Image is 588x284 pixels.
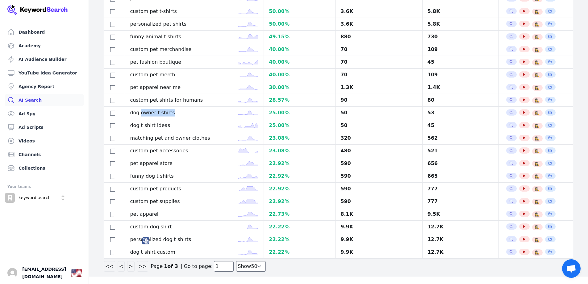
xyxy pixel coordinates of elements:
div: 9.9K [340,223,417,231]
span: 🕵️‍♀️ [535,47,539,52]
td: custom pet supplies [125,195,233,208]
a: Academy [5,40,84,52]
button: 🕵️‍♀️ [535,35,540,40]
div: 590 [340,198,417,205]
div: 25.00 % [269,122,330,129]
div: 665 [427,172,494,180]
td: pet fashion boutique [125,56,233,69]
td: custom pet t-shirts [125,5,233,18]
span: [EMAIL_ADDRESS][DOMAIN_NAME] [22,265,66,280]
span: 🕵️‍♀️ [535,250,539,255]
a: Channels [5,148,84,161]
span: 🕵️‍♀️ [535,174,539,179]
td: funny dog t shirts [125,170,233,183]
span: 🕵️‍♀️ [535,98,539,103]
p: keywordsearch [19,195,51,201]
div: 880 [340,33,417,40]
div: 22.92 % [269,172,330,180]
span: 🕵️‍♀️ [535,212,539,217]
button: 🕵️‍♀️ [535,22,540,27]
a: Collections [5,162,84,174]
div: 50 [340,122,417,129]
button: 🕵️‍♀️ [535,212,540,217]
button: 🕵️‍♀️ [535,149,540,154]
span: 🕵️‍♀️ [535,9,539,14]
button: << [104,261,115,272]
div: 22.92 % [269,160,330,167]
img: Your Company [7,5,68,15]
div: 8.1K [340,210,417,218]
button: 🕵️‍♀️ [535,73,540,78]
div: 45 [427,58,494,66]
a: Videos [5,135,84,147]
td: dog t shirt custom [125,246,233,259]
div: 40.00 % [269,71,330,78]
span: 🕵️‍♀️ [535,237,539,242]
button: < [118,261,125,272]
div: 5.8K [427,8,494,15]
div: 70 [340,58,417,66]
a: Ad Scripts [5,121,84,134]
button: >> [137,261,148,272]
td: custom dog shirt [125,221,233,233]
td: pet apparel store [125,157,233,170]
div: 109 [427,46,494,53]
button: 🕵️‍♀️ [535,98,540,103]
a: Ad Spy [5,108,84,120]
a: Agency Report [5,80,84,93]
div: 22.73 % [269,210,330,218]
div: 23.08 % [269,134,330,142]
div: 3.6K [340,20,417,28]
button: > [127,261,134,272]
div: 45 [427,122,494,129]
div: 22.22 % [269,248,330,256]
div: 49.15 % [269,33,330,40]
span: 🕵️‍♀️ [535,149,539,154]
span: 🕵️‍♀️ [535,22,539,27]
button: 🕵️‍♀️ [535,9,540,14]
div: 9.9K [340,248,417,256]
div: 22.22 % [269,236,330,243]
td: custom pet shirts for humans [125,94,233,107]
div: 40.00 % [269,58,330,66]
div: Your teams [7,183,81,190]
div: 23.08 % [269,147,330,155]
span: 🕵️‍♀️ [535,85,539,90]
div: 109 [427,71,494,78]
td: custom pet merch [125,69,233,81]
a: Dashboard [5,26,84,38]
span: 🕵️‍♀️ [535,123,539,128]
div: 480 [340,147,417,155]
button: 🕵️‍♀️ [535,199,540,204]
button: 🕵️‍♀️ [535,60,540,65]
td: dog owner t shirts [125,107,233,119]
td: personalized dog t shirts [125,233,233,246]
td: custom pet products [125,183,233,195]
a: AI Audience Builder [5,53,84,66]
div: 1.3K [340,84,417,91]
div: 12.7K [427,236,494,243]
div: 590 [340,185,417,193]
div: 656 [427,160,494,167]
div: 9.9K [340,236,417,243]
span: 🕵️‍♀️ [535,35,539,40]
button: 🕵️‍♀️ [535,47,540,52]
td: funny animal t shirts [125,31,233,43]
span: | Go to page: [181,261,234,272]
button: 🕵️‍♀️ [535,111,540,116]
span: 🕵️‍♀️ [535,225,539,230]
div: 5.8K [427,20,494,28]
div: 50.00 % [269,8,330,15]
td: matching pet and owner clothes [125,132,233,145]
div: 50.00 % [269,20,330,28]
button: 🕵️‍♀️ [535,174,540,179]
div: 22.92 % [269,198,330,205]
button: 🕵️‍♀️ [535,123,540,128]
div: 1.4K [427,84,494,91]
div: 22.92 % [269,185,330,193]
div: 562 [427,134,494,142]
a: YouTube Idea Generator [5,67,84,79]
div: 590 [340,172,417,180]
div: 320 [340,134,417,142]
span: 🕵️‍♀️ [535,199,539,204]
